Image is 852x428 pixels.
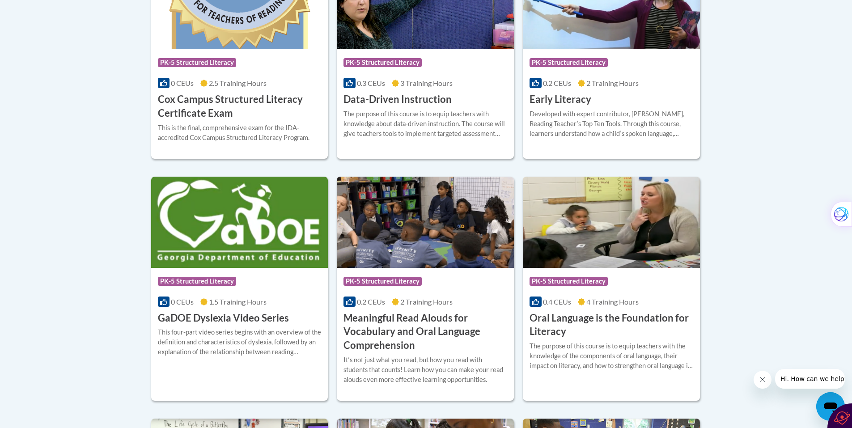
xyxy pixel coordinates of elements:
[586,79,639,87] span: 2 Training Hours
[209,79,267,87] span: 2.5 Training Hours
[530,58,608,67] span: PK-5 Structured Literacy
[754,371,771,389] iframe: Close message
[523,177,700,268] img: Course Logo
[158,58,236,67] span: PK-5 Structured Literacy
[586,297,639,306] span: 4 Training Hours
[5,6,72,13] span: Hi. How can we help?
[543,79,571,87] span: 0.2 CEUs
[171,79,194,87] span: 0 CEUs
[400,297,453,306] span: 2 Training Hours
[343,311,507,352] h3: Meaningful Read Alouds for Vocabulary and Oral Language Comprehension
[343,277,422,286] span: PK-5 Structured Literacy
[343,355,507,385] div: Itʹs not just what you read, but how you read with students that counts! Learn how you can make y...
[530,277,608,286] span: PK-5 Structured Literacy
[775,369,845,389] iframe: Message from company
[158,327,322,357] div: This four-part video series begins with an overview of the definition and characteristics of dysl...
[530,93,591,106] h3: Early Literacy
[209,297,267,306] span: 1.5 Training Hours
[337,177,514,268] img: Course Logo
[343,109,507,139] div: The purpose of this course is to equip teachers with knowledge about data-driven instruction. The...
[400,79,453,87] span: 3 Training Hours
[530,341,693,371] div: The purpose of this course is to equip teachers with the knowledge of the components of oral lang...
[357,79,385,87] span: 0.3 CEUs
[816,392,845,421] iframe: Button to launch messaging window
[158,93,322,120] h3: Cox Campus Structured Literacy Certificate Exam
[158,123,322,143] div: This is the final, comprehensive exam for the IDA-accredited Cox Campus Structured Literacy Program.
[158,311,289,325] h3: GaDOE Dyslexia Video Series
[171,297,194,306] span: 0 CEUs
[543,297,571,306] span: 0.4 CEUs
[530,109,693,139] div: Developed with expert contributor, [PERSON_NAME], Reading Teacherʹs Top Ten Tools. Through this c...
[357,297,385,306] span: 0.2 CEUs
[523,177,700,401] a: Course LogoPK-5 Structured Literacy0.4 CEUs4 Training Hours Oral Language is the Foundation for L...
[151,177,328,401] a: Course LogoPK-5 Structured Literacy0 CEUs1.5 Training Hours GaDOE Dyslexia Video SeriesThis four-...
[343,93,452,106] h3: Data-Driven Instruction
[343,58,422,67] span: PK-5 Structured Literacy
[151,177,328,268] img: Course Logo
[158,277,236,286] span: PK-5 Structured Literacy
[337,177,514,401] a: Course LogoPK-5 Structured Literacy0.2 CEUs2 Training Hours Meaningful Read Alouds for Vocabulary...
[530,311,693,339] h3: Oral Language is the Foundation for Literacy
